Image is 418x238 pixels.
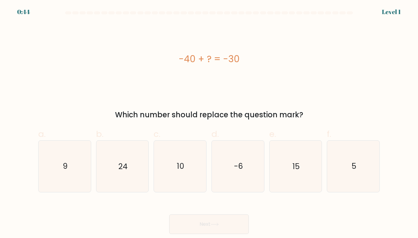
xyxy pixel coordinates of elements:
[42,109,376,120] div: Which number should replace the question mark?
[269,128,276,140] span: e.
[17,7,30,17] div: 0:44
[38,52,380,66] div: -40 + ? = -30
[352,161,356,172] text: 5
[327,128,331,140] span: f.
[63,161,68,172] text: 9
[234,161,243,172] text: -6
[96,128,103,140] span: b.
[211,128,219,140] span: d.
[177,161,184,172] text: 10
[154,128,160,140] span: c.
[382,7,401,17] div: Level 1
[169,214,249,234] button: Next
[293,161,300,172] text: 15
[38,128,46,140] span: a.
[118,161,128,172] text: 24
